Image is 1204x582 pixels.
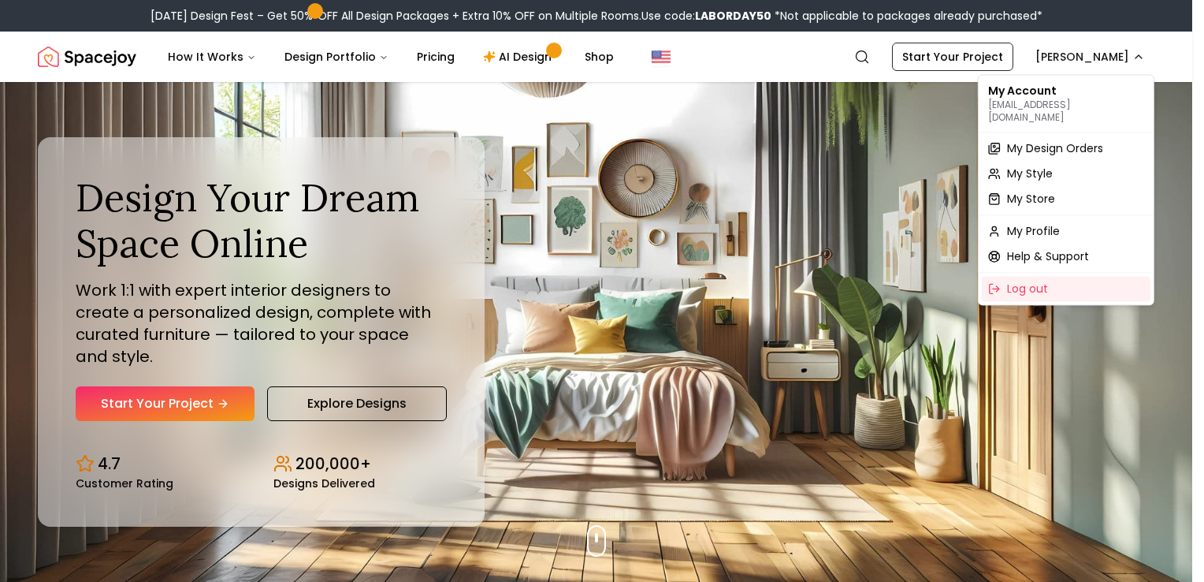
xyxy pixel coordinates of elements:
[1007,223,1060,239] span: My Profile
[1007,281,1048,297] span: Log out
[1007,140,1103,156] span: My Design Orders
[1007,248,1089,264] span: Help & Support
[982,186,1150,211] a: My Store
[988,99,1144,124] p: [EMAIL_ADDRESS][DOMAIN_NAME]
[1007,166,1053,181] span: My Style
[982,161,1150,186] a: My Style
[982,244,1150,269] a: Help & Support
[978,74,1154,305] div: [PERSON_NAME]
[1007,191,1055,207] span: My Store
[982,78,1150,129] div: My Account
[982,218,1150,244] a: My Profile
[982,136,1150,161] a: My Design Orders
